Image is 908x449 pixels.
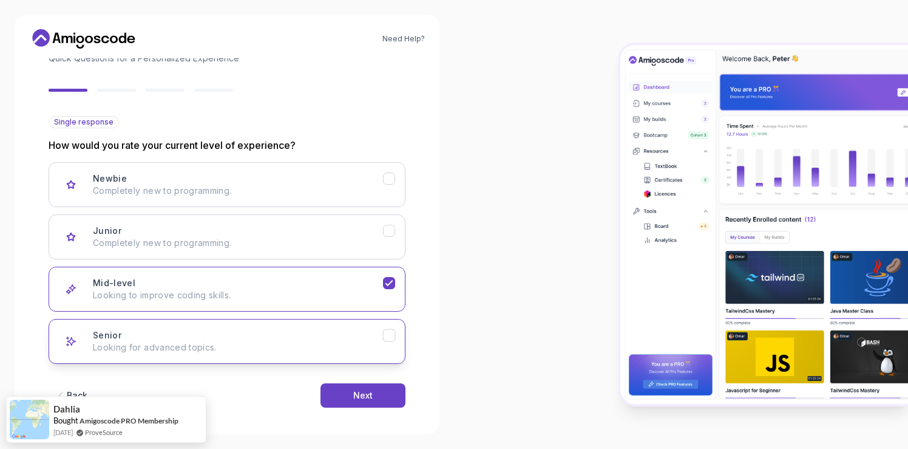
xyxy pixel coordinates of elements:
[80,416,178,425] a: Amigoscode PRO Membership
[93,185,383,197] p: Completely new to programming.
[49,138,405,153] p: How would you rate your current level of experience?
[49,214,405,259] button: Junior
[10,400,49,439] img: provesource social proof notification image
[93,289,383,301] p: Looking to improve coding skills.
[49,162,405,207] button: Newbie
[353,389,373,402] div: Next
[93,277,135,289] h3: Mid-level
[49,319,405,364] button: Senior
[93,173,127,185] h3: Newbie
[53,427,73,437] span: [DATE]
[53,404,80,414] span: Dahlia
[93,237,383,249] p: Completely new to programming.
[54,117,113,127] span: Single response
[49,383,93,408] button: Back
[49,52,405,64] p: Quick Questions for a Personalized Experience
[93,341,383,354] p: Looking for advanced topics.
[320,383,405,408] button: Next
[29,29,138,49] a: Home link
[85,427,123,437] a: ProveSource
[93,225,121,237] h3: Junior
[620,45,908,404] img: Amigoscode Dashboard
[67,389,87,402] div: Back
[49,267,405,312] button: Mid-level
[53,416,78,425] span: Bought
[382,34,425,44] a: Need Help?
[93,329,121,341] h3: Senior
